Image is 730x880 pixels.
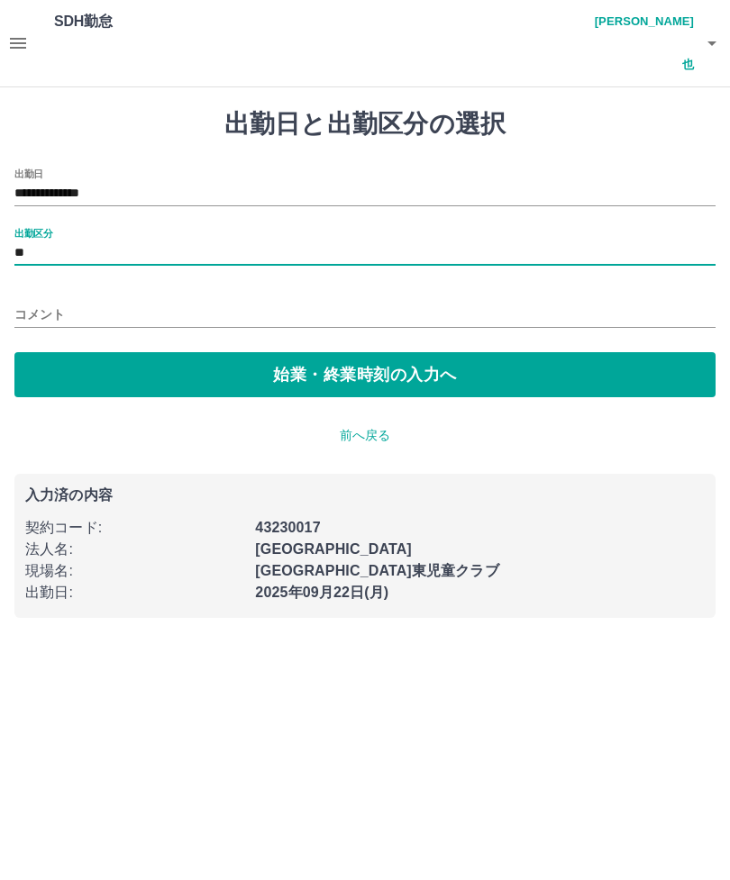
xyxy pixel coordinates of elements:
[14,352,716,397] button: 始業・終業時刻の入力へ
[14,226,52,240] label: 出勤区分
[255,585,388,600] b: 2025年09月22日(月)
[255,563,498,578] b: [GEOGRAPHIC_DATA]東児童クラブ
[14,109,716,140] h1: 出勤日と出勤区分の選択
[25,582,244,603] p: 出勤日 :
[255,541,412,557] b: [GEOGRAPHIC_DATA]
[255,520,320,535] b: 43230017
[25,539,244,560] p: 法人名 :
[14,167,43,180] label: 出勤日
[14,426,716,445] p: 前へ戻る
[25,560,244,582] p: 現場名 :
[25,517,244,539] p: 契約コード :
[25,488,705,503] p: 入力済の内容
